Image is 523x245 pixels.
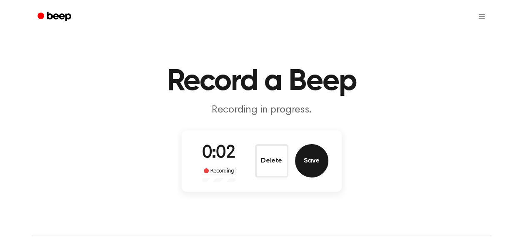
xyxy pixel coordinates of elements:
[102,103,422,117] p: Recording in progress.
[202,167,236,175] div: Recording
[48,67,475,97] h1: Record a Beep
[32,9,79,25] a: Beep
[255,144,288,177] button: Delete Audio Record
[295,144,328,177] button: Save Audio Record
[202,145,235,162] span: 0:02
[472,7,492,27] button: Open menu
